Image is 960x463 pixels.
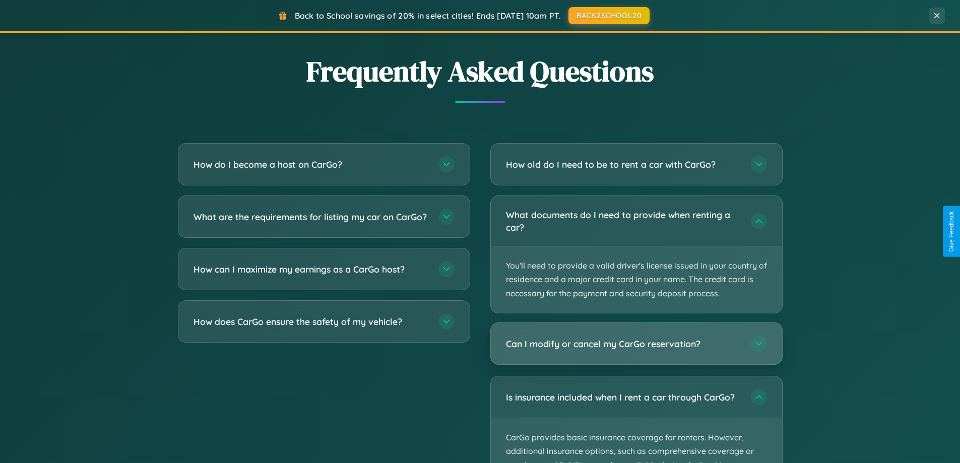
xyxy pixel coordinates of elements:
h3: What documents do I need to provide when renting a car? [506,209,741,233]
h2: Frequently Asked Questions [178,52,783,91]
h3: How does CarGo ensure the safety of my vehicle? [194,315,428,328]
h3: Is insurance included when I rent a car through CarGo? [506,391,741,404]
h3: What are the requirements for listing my car on CarGo? [194,211,428,223]
h3: How can I maximize my earnings as a CarGo host? [194,263,428,276]
h3: Can I modify or cancel my CarGo reservation? [506,338,741,350]
div: Give Feedback [948,211,955,252]
h3: How old do I need to be to rent a car with CarGo? [506,158,741,171]
button: BACK2SCHOOL20 [568,7,650,24]
span: Back to School savings of 20% in select cities! Ends [DATE] 10am PT. [295,11,561,21]
p: You'll need to provide a valid driver's license issued in your country of residence and a major c... [491,246,782,313]
h3: How do I become a host on CarGo? [194,158,428,171]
